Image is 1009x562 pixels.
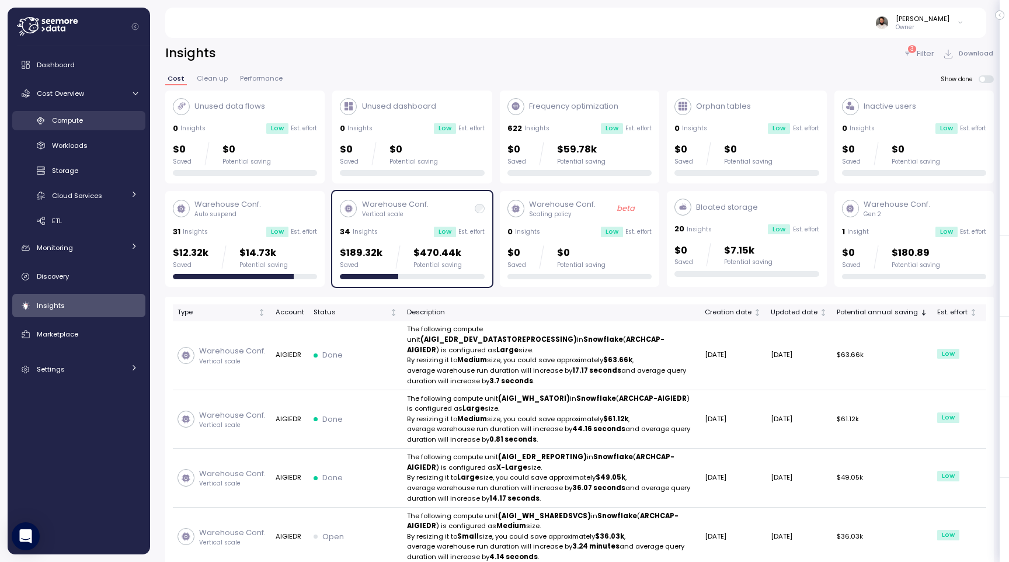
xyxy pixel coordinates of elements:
[340,226,350,238] p: 34
[407,414,695,425] p: By resizing it to size, you could save approximately ,
[793,124,819,133] p: Est. effort
[597,511,637,521] strong: Snowflake
[173,142,192,158] p: $0
[498,452,587,462] strong: (AIGI_EDR_REPORTING)
[617,203,635,214] p: beta
[937,412,959,423] div: Low
[507,142,526,158] p: $0
[593,452,633,462] strong: Snowflake
[766,304,832,321] th: Updated dateNot sorted
[413,245,462,261] p: $470.44k
[183,228,208,236] p: Insights
[407,511,679,531] strong: ARCHCAP-AIGIEDR
[766,321,832,390] td: [DATE]
[625,228,652,236] p: Est. effort
[687,226,712,234] p: Insights
[768,224,790,235] div: Low
[935,227,958,237] div: Low
[362,210,429,218] p: Vertical scale
[266,227,288,237] div: Low
[937,349,959,359] div: Low
[515,228,540,236] p: Insights
[291,124,317,133] p: Est. effort
[842,123,847,134] p: 0
[389,142,438,158] p: $0
[407,483,695,504] p: average warehouse run duration will increase by and average query duration will increase by .
[920,308,928,317] div: Sorted descending
[197,75,228,82] span: Clean up
[892,142,940,158] p: $0
[933,304,982,321] th: Est. effortNot sorted
[507,158,526,166] div: Saved
[12,265,145,289] a: Discovery
[960,228,986,236] p: Est. effort
[766,449,832,508] td: [DATE]
[917,48,934,60] p: Filter
[837,307,918,318] div: Potential annual saving
[420,335,577,344] strong: (AIGI_EDR_DEV_DATASTOREPROCESSING)
[413,261,462,269] div: Potential saving
[507,226,513,238] p: 0
[407,307,695,318] div: Description
[935,123,958,134] div: Low
[529,199,596,210] p: Warehouse Conf.
[457,532,479,541] strong: Small
[864,210,930,218] p: Gen 2
[12,236,145,259] a: Monitoring
[457,355,487,365] strong: Medium
[12,111,145,130] a: Compute
[52,191,102,200] span: Cloud Services
[12,136,145,155] a: Workloads
[766,390,832,449] td: [DATE]
[52,166,78,175] span: Storage
[407,394,695,414] p: The following compute unit in ( ) is configured as size.
[507,261,526,269] div: Saved
[674,158,693,166] div: Saved
[583,335,623,344] strong: Snowflake
[173,123,178,134] p: 0
[842,142,861,158] p: $0
[12,82,145,105] a: Cost Overview
[199,468,266,480] p: Warehouse Conf.
[892,245,940,261] p: $180.89
[603,355,632,365] strong: $63.66k
[489,552,538,561] strong: 4.14 seconds
[309,304,402,321] th: StatusNot sorted
[753,308,761,317] div: Not sorted
[291,228,317,236] p: Est. effort
[12,358,145,381] a: Settings
[199,539,266,547] p: Vertical scale
[37,301,65,310] span: Insights
[842,261,861,269] div: Saved
[389,308,398,317] div: Not sorted
[557,261,606,269] div: Potential saving
[258,308,266,317] div: Not sorted
[507,245,526,261] p: $0
[572,483,625,492] strong: 36.07 seconds
[674,258,693,266] div: Saved
[937,471,959,481] div: Low
[222,158,271,166] div: Potential saving
[529,100,618,112] p: Frequency optimization
[842,245,861,261] p: $0
[819,308,827,317] div: Not sorted
[407,366,695,386] p: average warehouse run duration will increase by and average query duration will increase by .
[407,452,674,472] strong: ARCHCAP-AIGIEDR
[173,158,192,166] div: Saved
[52,216,62,226] span: ETL
[37,329,78,339] span: Marketplace
[340,261,382,269] div: Saved
[601,227,623,237] div: Low
[194,100,265,112] p: Unused data flows
[407,542,695,562] p: average warehouse run duration will increase by and average query duration will increase by .
[457,473,479,482] strong: Large
[407,324,695,355] p: The following compute unit in ( ) is configured as size.
[240,75,283,82] span: Performance
[601,123,623,134] div: Low
[832,390,933,449] td: $61.12k
[937,530,959,540] div: Low
[173,245,208,261] p: $12.32k
[768,123,790,134] div: Low
[892,158,940,166] div: Potential saving
[52,116,83,125] span: Compute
